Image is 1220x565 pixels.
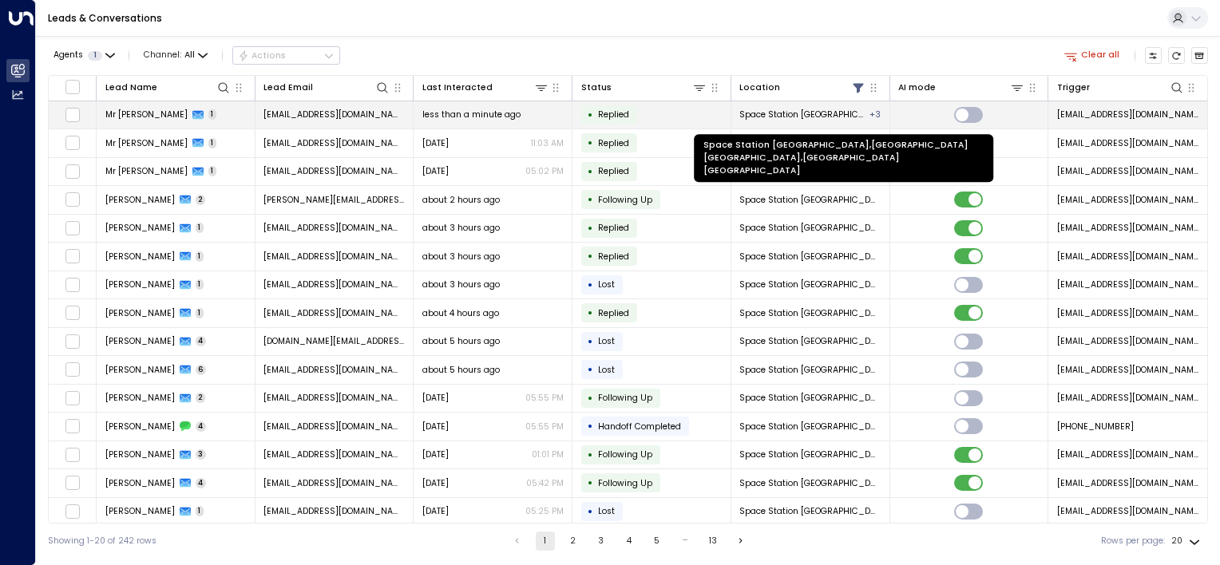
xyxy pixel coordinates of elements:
button: Go to page 4 [620,531,639,551]
span: elizabethwalsh86@gmail.com [263,222,405,234]
span: Replied [598,251,629,263]
button: Clear all [1060,47,1125,64]
div: Lead Name [105,80,232,95]
span: Mr Jaywing JaywingTest [105,109,188,121]
span: leads@space-station.co.uk [1057,251,1199,263]
span: 1 [196,223,204,233]
span: 1 [88,51,102,61]
span: Aishwarya Joshi [105,477,175,489]
span: jw@test.com [263,137,405,149]
p: 05:25 PM [525,505,564,517]
span: Toggle select row [65,362,80,377]
span: Space Station Doncaster [739,392,881,404]
span: Space Station Doncaster [739,307,881,319]
span: Space Station Doncaster [739,364,881,376]
button: Archived Leads [1191,47,1209,65]
span: less than a minute ago [422,109,521,121]
label: Rows per page: [1101,535,1165,547]
div: Lead Email [263,80,390,95]
span: aishwaryajp3598@gmail.com [263,477,405,489]
span: leads@space-station.co.uk [1057,335,1199,347]
span: Space Station Doncaster [739,448,881,460]
button: Agents1 [48,47,119,64]
span: Space Station Doncaster [739,194,881,206]
div: Last Interacted [422,80,549,95]
span: Replied [598,109,629,121]
span: leads@space-station.co.uk [1057,448,1199,460]
span: Toggle select all [65,79,80,94]
button: Channel:All [139,47,212,64]
span: Aug 16, 2025 [422,448,449,460]
span: jw@test.com [263,109,405,121]
span: 1 [196,251,204,262]
div: AI mode [898,81,936,95]
button: Customize [1145,47,1163,65]
span: 1 [208,166,217,176]
span: leads@space-station.co.uk [1057,505,1199,517]
p: 05:55 PM [525,421,564,433]
span: leads@space-station.co.uk [1057,307,1199,319]
span: Toggle select row [65,504,80,519]
div: Lead Email [263,81,313,95]
button: page 1 [536,531,555,551]
span: Space Station Doncaster [739,505,881,517]
span: 1 [208,138,217,148]
span: Space Station Doncaster [739,477,881,489]
span: Yesterday [422,477,449,489]
span: nidithap.np@gmail.com [263,335,405,347]
span: about 3 hours ago [422,279,500,290]
span: Space Station Brentford [739,109,868,121]
span: Yesterday [422,392,449,404]
span: 6 [196,365,207,375]
div: • [588,416,593,437]
span: leads@space-station.co.uk [1057,279,1199,290]
div: Trigger [1057,80,1184,95]
span: Toggle select row [65,136,80,151]
span: Toggle select row [65,277,80,292]
span: 1 [196,308,204,318]
div: • [588,501,593,522]
div: • [588,302,593,323]
span: Toggle select row [65,192,80,207]
p: 05:02 PM [525,165,564,177]
span: Space Station Doncaster [739,421,881,433]
span: leads@space-station.co.uk [1057,137,1199,149]
p: 05:42 PM [526,477,564,489]
span: Toggle select row [65,107,80,122]
div: Space Station [GEOGRAPHIC_DATA],[GEOGRAPHIC_DATA] [GEOGRAPHIC_DATA],[GEOGRAPHIC_DATA] [GEOGRAPHIC... [694,134,993,182]
span: Following Up [598,392,652,404]
button: Go to page 5 [648,531,667,551]
span: leads@space-station.co.uk [1057,109,1199,121]
div: Actions [238,50,287,61]
span: Toggle select row [65,447,80,462]
span: Space Station Doncaster [739,251,881,263]
span: leads@space-station.co.uk [1057,364,1199,376]
button: Go to page 2 [564,531,583,551]
p: 11:03 AM [531,137,564,149]
span: Handoff Completed [598,421,681,433]
div: Location [739,81,780,95]
span: 4 [196,421,207,432]
span: Space Station Doncaster [739,279,881,290]
span: Kate Burley [105,194,175,206]
span: Toggle select row [65,164,80,179]
span: leads@space-station.co.uk [1057,222,1199,234]
span: Yesterday [422,421,449,433]
span: Rebecca Shepherd [105,448,175,460]
span: Toggle select row [65,390,80,405]
span: Agents [53,51,83,60]
span: +447305048131 [1057,421,1134,433]
div: • [588,218,593,239]
span: Elizabeth Walsh [105,222,175,234]
span: Replied [598,165,629,177]
span: Mr Jaywing JaywingTest [105,137,188,149]
div: • [588,359,593,380]
span: Toggle select row [65,419,80,434]
span: Sheila Ross [105,505,175,517]
span: Lost [598,335,615,347]
span: Following Up [598,477,652,489]
span: Space Station Doncaster [739,222,881,234]
span: Following Up [598,194,652,206]
span: All [184,50,195,60]
span: Aug 12, 2025 [422,165,449,177]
